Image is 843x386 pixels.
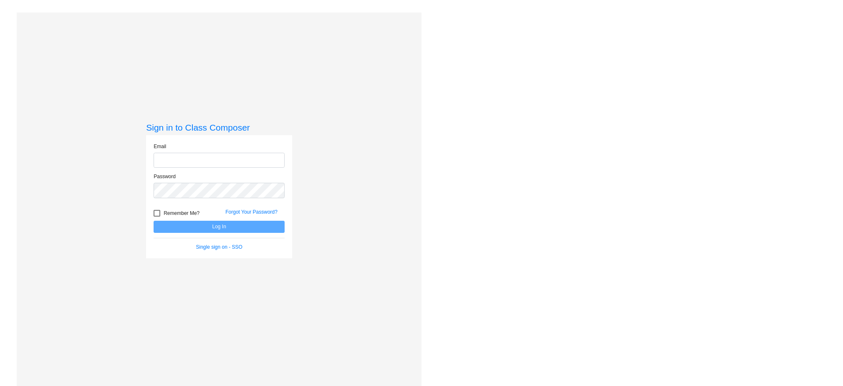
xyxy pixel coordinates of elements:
h3: Sign in to Class Composer [146,122,292,133]
a: Forgot Your Password? [225,209,278,215]
label: Password [154,173,176,180]
a: Single sign on - SSO [196,244,242,250]
label: Email [154,143,166,150]
button: Log In [154,221,285,233]
span: Remember Me? [164,208,199,218]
